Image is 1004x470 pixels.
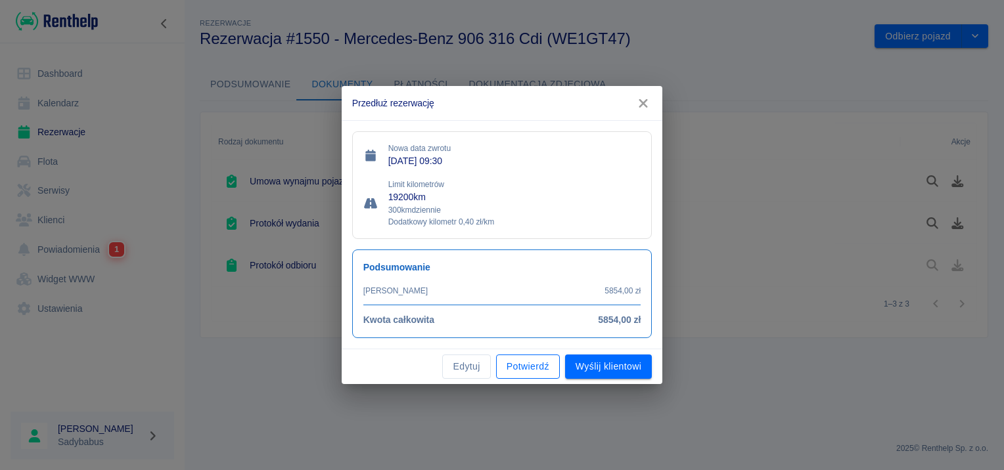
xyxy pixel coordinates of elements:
h6: Podsumowanie [363,261,641,274]
h6: 5854,00 zł [598,313,641,327]
button: Edytuj [442,354,490,379]
p: 300 km dziennie [388,204,641,216]
p: 5854,00 zł [605,285,641,297]
p: [PERSON_NAME] [363,285,428,297]
p: 19200 km [388,190,641,204]
button: Potwierdź [496,354,560,379]
h6: Kwota całkowita [363,313,434,327]
p: Limit kilometrów [388,179,641,190]
p: Dodatkowy kilometr 0,40 zł/km [388,216,641,228]
button: Wyślij klientowi [565,354,652,379]
p: [DATE] 09:30 [388,154,641,168]
p: Nowa data zwrotu [388,142,641,154]
h2: Przedłuż rezerwację [342,86,663,120]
